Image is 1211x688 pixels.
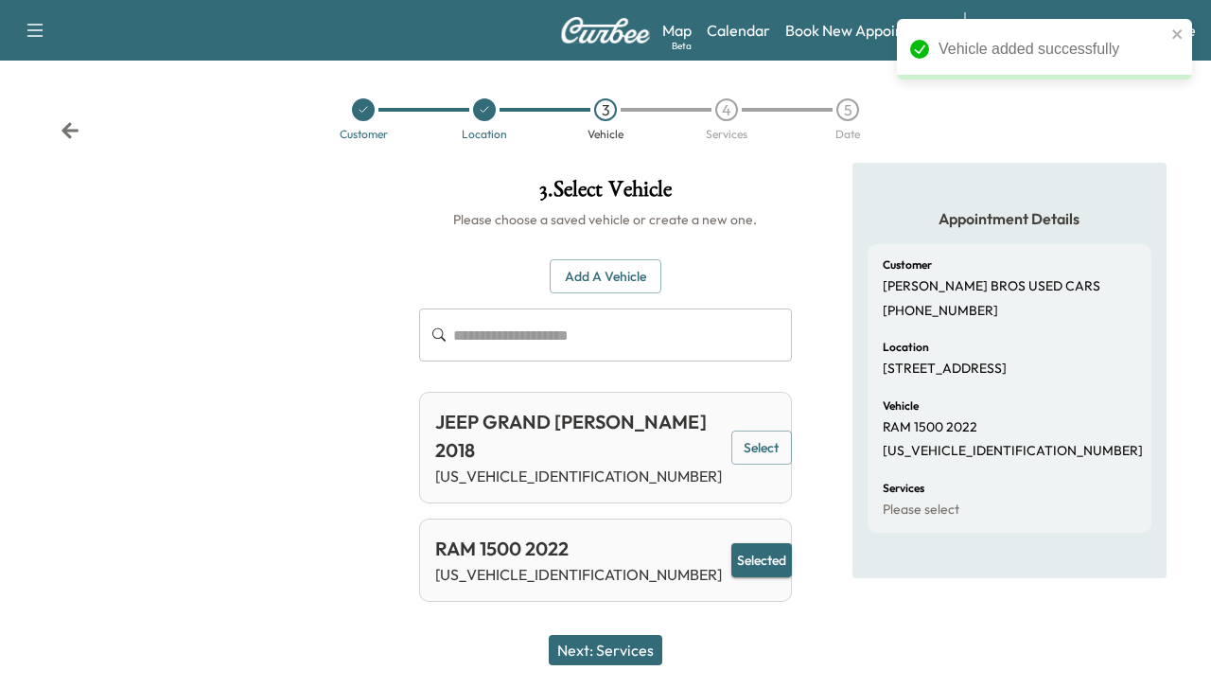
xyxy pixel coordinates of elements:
h6: Location [883,342,929,353]
img: Curbee Logo [560,17,651,44]
p: [US_VEHICLE_IDENTIFICATION_NUMBER] [435,465,722,487]
div: Vehicle added successfully [939,38,1166,61]
h5: Appointment Details [868,208,1151,229]
h6: Services [883,483,924,494]
p: [US_VEHICLE_IDENTIFICATION_NUMBER] [435,563,722,586]
h6: Vehicle [883,400,919,412]
p: [PHONE_NUMBER] [883,303,998,320]
a: Calendar [707,19,770,42]
div: 5 [836,98,859,121]
div: Location [462,129,507,140]
div: 3 [594,98,617,121]
div: Beta [672,39,692,53]
h6: Customer [883,259,932,271]
p: [US_VEHICLE_IDENTIFICATION_NUMBER] [883,443,1143,460]
p: [PERSON_NAME] BROS USED CARS [883,278,1100,295]
button: Next: Services [549,635,662,665]
div: 4 [715,98,738,121]
a: Book New Appointment [785,19,945,42]
div: Vehicle [588,129,623,140]
button: Add a Vehicle [550,259,661,294]
a: MapBeta [662,19,692,42]
p: [STREET_ADDRESS] [883,361,1007,378]
h6: Please choose a saved vehicle or create a new one. [419,210,793,229]
div: Services [706,129,747,140]
div: Back [61,121,79,140]
button: Selected [731,543,792,578]
div: Customer [340,129,388,140]
h1: 3 . Select Vehicle [419,178,793,210]
button: close [1171,26,1185,42]
div: Date [835,129,860,140]
p: Please select [883,502,959,519]
p: RAM 1500 2022 [883,419,977,436]
button: Select [731,431,792,466]
div: JEEP GRAND [PERSON_NAME] 2018 [435,408,722,465]
div: RAM 1500 2022 [435,535,722,563]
